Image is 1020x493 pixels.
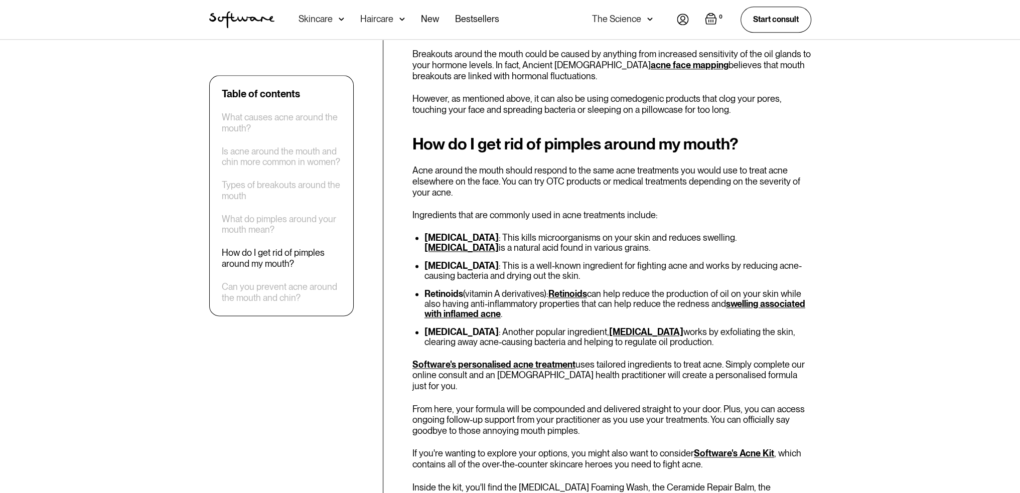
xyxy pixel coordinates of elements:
p: However, as mentioned above, it can also be using comedogenic products that clog your pores, touc... [412,93,811,115]
a: Start consult [741,7,811,32]
a: home [209,11,274,28]
div: Table of contents [222,88,300,100]
a: Is acne around the mouth and chin more common in women? [222,146,341,168]
a: Software's personalised acne treatment [412,359,575,370]
div: Skincare [299,14,333,24]
img: arrow down [647,14,653,24]
li: : Another popular ingredient, works by exfoliating the skin, clearing away acne-causing bacteria ... [424,327,811,347]
a: Software's Acne Kit [694,448,774,458]
strong: [MEDICAL_DATA] [424,326,499,337]
p: Breakouts around the mouth could be caused by anything from increased sensitivity of the oil glan... [412,49,811,81]
img: arrow down [399,14,405,24]
img: Software Logo [209,11,274,28]
strong: [MEDICAL_DATA] [424,260,499,271]
p: Ingredients that are commonly used in acne treatments include: [412,210,811,221]
strong: Retinoids [424,288,463,299]
a: Retinoids [548,288,587,299]
div: The Science [592,14,641,24]
p: Acne around the mouth should respond to the same acne treatments you would use to treat acne else... [412,165,811,198]
a: acne face mapping [651,60,728,70]
a: How do I get rid of pimples around my mouth? [222,247,341,269]
a: swelling associated with inflamed acne [424,298,805,319]
a: Can you prevent acne around the mouth and chin? [222,281,341,303]
li: (vitamin A derivatives): can help reduce the production of oil on your skin while also having ant... [424,289,811,319]
p: If you're wanting to explore your options, you might also want to consider , which contains all o... [412,448,811,469]
img: arrow down [339,14,344,24]
a: Open empty cart [705,13,724,27]
a: Types of breakouts around the mouth [222,180,341,201]
li: : This is a well-known ingredient for fighting acne and works by reducing acne-causing bacteria a... [424,261,811,281]
div: 0 [717,13,724,22]
div: Haircare [360,14,393,24]
strong: [MEDICAL_DATA] [424,232,499,243]
p: From here, your formula will be compounded and delivered straight to your door. Plus, you can acc... [412,404,811,436]
li: : This kills microorganisms on your skin and reduces swelling. is a natural acid found in various... [424,233,811,253]
h2: How do I get rid of pimples around my mouth? [412,135,811,153]
a: What causes acne around the mouth? [222,112,341,133]
a: [MEDICAL_DATA] [424,242,499,253]
p: uses tailored ingredients to treat acne. Simply complete our online consult and an [DEMOGRAPHIC_D... [412,359,811,392]
a: [MEDICAL_DATA] [609,326,683,337]
a: What do pimples around your mouth mean? [222,214,341,235]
